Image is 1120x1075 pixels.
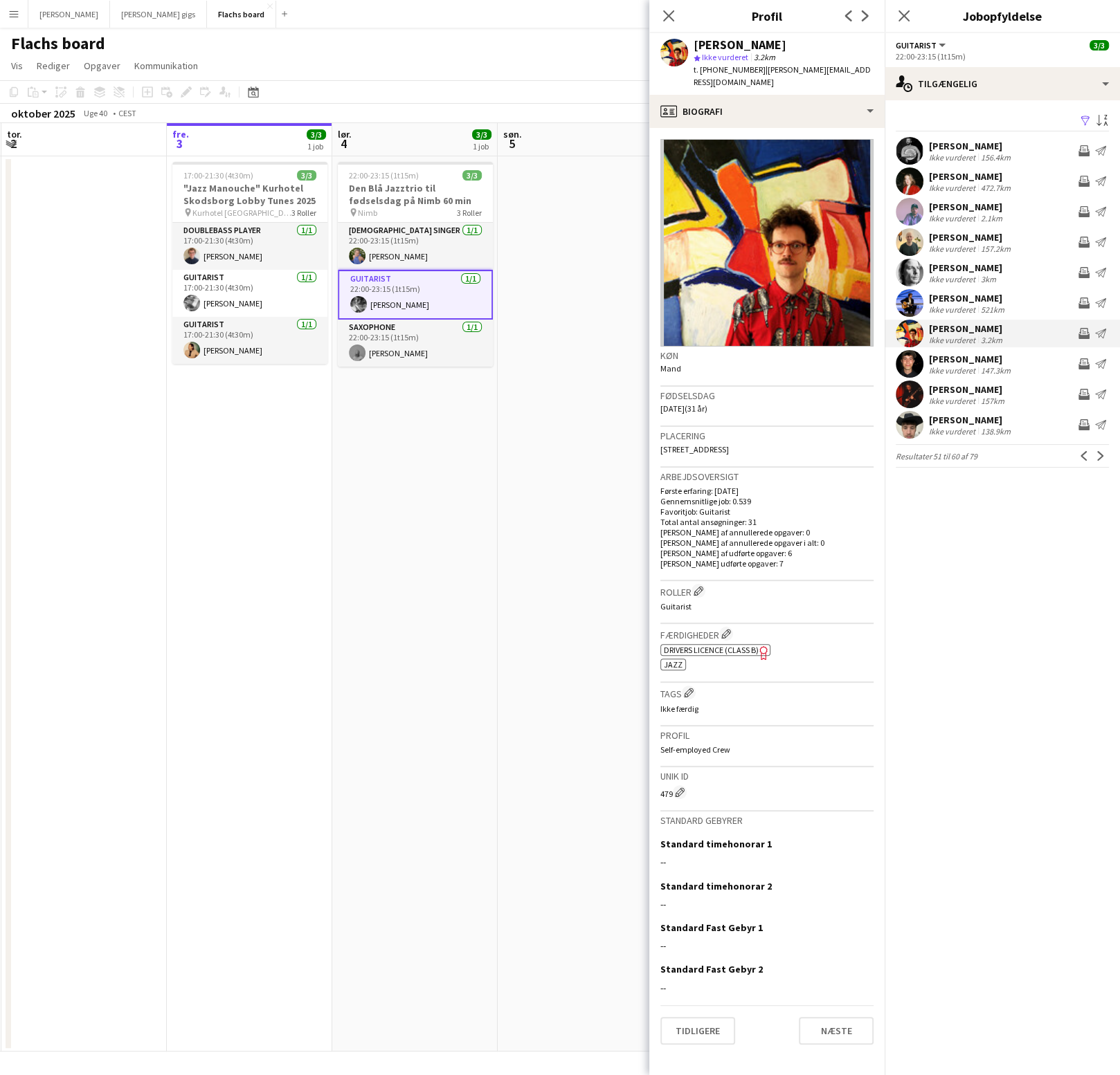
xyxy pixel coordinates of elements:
[660,744,874,755] p: Self-employed Crew
[978,304,1007,315] div: 521km
[338,320,493,367] app-card-role: Saxophone1/122:00-23:15 (1t15m)[PERSON_NAME]
[799,1017,874,1045] button: Næste
[457,208,482,218] span: 3 Roller
[660,363,681,374] span: Mand
[207,1,276,28] button: Flachs board
[664,645,759,655] span: Drivers Licence (Class B)
[896,40,937,50] span: Guitarist
[660,584,874,598] h3: Roller
[172,162,327,364] div: 17:00-21:30 (4t30m)3/3"Jazz Manouche" Kurhotel Skodsborg Lobby Tunes 2025 Kurhotel [GEOGRAPHIC_DA...
[110,1,207,28] button: [PERSON_NAME] gigs
[660,982,874,994] div: --
[660,838,772,850] h3: Standard timehonorar 1
[896,51,1109,62] div: 22:00-23:15 (1t15m)
[751,52,778,62] span: 3.2km
[172,270,327,317] app-card-role: Guitarist1/117:00-21:30 (4t30m)[PERSON_NAME]
[5,136,22,151] span: 2
[929,201,1005,213] div: [PERSON_NAME]
[660,403,707,414] span: [DATE] (31 år)
[660,939,874,952] div: --
[129,57,204,75] a: Kommunikation
[170,136,189,151] span: 3
[37,59,70,72] span: Rediger
[172,182,327,207] h3: "Jazz Manouche" Kurhotel Skodsborg Lobby Tunes 2025
[660,537,874,548] p: [PERSON_NAME] af annullerede opgaver i alt: 0
[929,213,978,223] div: Ikke vurderet
[660,444,729,454] span: [STREET_ADDRESS]
[929,183,978,193] div: Ikke vurderet
[929,322,1005,335] div: [PERSON_NAME]
[660,880,772,892] h3: Standard timehonorar 2
[660,898,874,910] div: --
[660,548,874,558] p: [PERSON_NAME] af udførte opgaver: 6
[660,558,874,569] p: [PERSON_NAME] udførte opgaver: 7
[660,430,874,442] h3: Placering
[929,365,978,376] div: Ikke vurderet
[896,451,977,461] span: Resultater 51 til 60 af 79
[660,389,874,402] h3: Fødselsdag
[192,208,291,218] span: Kurhotel [GEOGRAPHIC_DATA]
[660,729,874,742] h3: Profil
[660,686,874,700] h3: Tags
[694,64,766,75] span: t. [PHONE_NUMBER]
[660,770,874,782] h3: Unik ID
[118,108,136,118] div: CEST
[172,317,327,364] app-card-role: Guitarist1/117:00-21:30 (4t30m)[PERSON_NAME]
[660,349,874,362] h3: Køn
[929,383,1007,396] div: [PERSON_NAME]
[660,496,874,506] p: Gennemsnitlige job: 0.539
[978,152,1013,163] div: 156.4km
[349,170,419,181] span: 22:00-23:15 (1t15m)
[978,213,1005,223] div: 2.1km
[694,39,786,51] div: [PERSON_NAME]
[6,57,28,75] a: Vis
[7,128,22,140] span: tor.
[660,470,874,483] h3: Arbejdsoversigt
[929,414,1013,426] div: [PERSON_NAME]
[978,244,1013,254] div: 157.2km
[473,141,491,151] div: 1 job
[978,426,1013,437] div: 138.9km
[472,129,491,140] span: 3/3
[338,182,493,207] h3: Den Blå Jazztrio til fødselsdag på Nimb 60 min
[978,335,1005,345] div: 3.2km
[702,52,748,62] span: Ikke vurderet
[338,128,352,140] span: lør.
[28,1,110,28] button: [PERSON_NAME]
[929,396,978,406] div: Ikke vurderet
[660,963,763,975] h3: Standard Fast Gebyr 2
[649,7,885,25] h3: Profil
[31,57,75,75] a: Rediger
[660,517,874,527] p: Total antal ansøgninger: 31
[11,107,75,120] div: oktober 2025
[664,659,683,670] span: Jazz
[649,95,885,128] div: Biografi
[78,108,113,118] span: Uge 40
[929,274,978,284] div: Ikke vurderet
[338,162,493,367] app-job-card: 22:00-23:15 (1t15m)3/3Den Blå Jazztrio til fødselsdag på Nimb 60 min Nimb3 Roller[DEMOGRAPHIC_DAT...
[929,426,978,437] div: Ikke vurderet
[660,856,874,868] div: --
[501,136,522,151] span: 5
[660,506,874,517] p: Favoritjob: Guitarist
[134,59,198,72] span: Kommunikation
[462,170,482,181] span: 3/3
[503,128,522,140] span: søn.
[929,140,1013,152] div: [PERSON_NAME]
[929,292,1007,304] div: [PERSON_NAME]
[172,223,327,270] app-card-role: Doublebass Player1/117:00-21:30 (4t30m)[PERSON_NAME]
[297,170,316,181] span: 3/3
[307,129,326,140] span: 3/3
[929,261,1002,274] div: [PERSON_NAME]
[307,141,325,151] div: 1 job
[183,170,253,181] span: 17:00-21:30 (4t30m)
[929,152,978,163] div: Ikke vurderet
[896,40,948,50] button: Guitarist
[978,183,1013,193] div: 472.7km
[336,136,352,151] span: 4
[694,64,871,87] span: | [PERSON_NAME][EMAIL_ADDRESS][DOMAIN_NAME]
[929,335,978,345] div: Ikke vurderet
[84,59,120,72] span: Opgaver
[660,704,874,714] p: Ikke færdig
[338,270,493,320] app-card-role: Guitarist1/122:00-23:15 (1t15m)[PERSON_NAME]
